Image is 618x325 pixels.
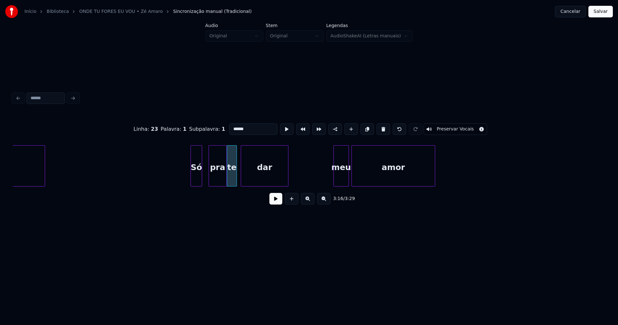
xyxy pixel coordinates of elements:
[326,23,413,28] label: Legendas
[47,8,69,15] a: Biblioteca
[189,125,225,133] div: Subpalavra :
[205,23,263,28] label: Áudio
[345,196,355,202] span: 3:29
[79,8,163,15] a: ONDE TU FORES EU VOU • Zé Amaro
[588,6,613,17] button: Salvar
[266,23,324,28] label: Stem
[161,125,186,133] div: Palavra :
[151,126,158,132] span: 23
[24,8,36,15] a: Início
[333,196,343,202] span: 3:16
[424,123,487,135] button: Toggle
[134,125,158,133] div: Linha :
[24,8,252,15] nav: breadcrumb
[183,126,186,132] span: 1
[5,5,18,18] img: youka
[333,196,349,202] div: /
[555,6,586,17] button: Cancelar
[222,126,225,132] span: 1
[173,8,252,15] span: Sincronização manual (Tradicional)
